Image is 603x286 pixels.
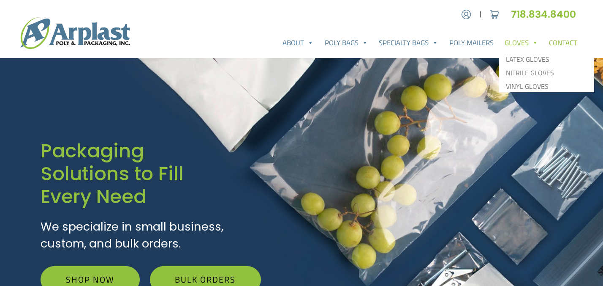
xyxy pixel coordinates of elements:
[41,218,261,253] p: We specialize in small business, custom, and bulk orders.
[501,80,592,93] a: Vinyl Gloves
[511,7,583,21] a: 718.834.8400
[319,34,374,51] a: Poly Bags
[444,34,499,51] a: Poly Mailers
[543,34,583,51] a: Contact
[41,139,261,208] h1: Packaging Solutions to Fill Every Need
[20,17,130,49] img: logo
[479,9,481,19] span: |
[277,34,319,51] a: About
[501,52,592,66] a: Latex Gloves
[501,66,592,80] a: Nitrile Gloves
[374,34,444,51] a: Specialty Bags
[499,34,544,51] a: Gloves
